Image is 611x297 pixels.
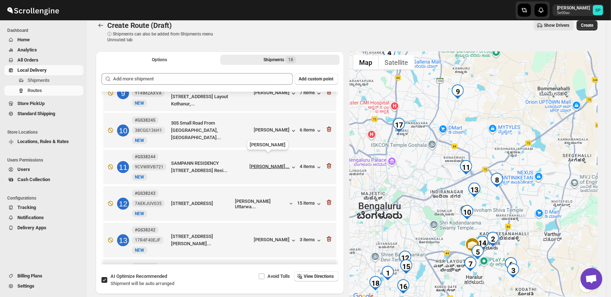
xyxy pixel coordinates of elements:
[4,202,83,213] button: Tracking
[135,164,163,170] span: 9CVWRVB721
[557,5,590,11] p: [PERSON_NAME]
[135,127,162,133] span: 38CGG136H1
[113,73,293,85] input: Add more shipment
[579,278,594,292] button: Map camera controls
[470,245,485,259] div: 5
[7,195,83,201] span: Configurations
[4,281,83,291] button: Settings
[135,138,144,143] span: NEW
[382,46,396,60] div: 4
[506,263,520,278] div: 3
[135,175,144,180] span: NEW
[467,183,482,197] div: 13
[295,73,338,85] button: Add custom point
[4,271,83,281] button: Billing Plans
[135,118,155,123] b: #GS38245
[17,67,47,73] span: Local Delivery
[111,281,174,286] span: Shipment will be auto arranged
[135,191,155,196] b: #GS38243
[250,164,297,171] button: [PERSON_NAME]...
[381,266,395,280] div: 1
[17,283,34,289] span: Settings
[152,57,167,63] span: Options
[300,90,323,97] button: 7 items
[581,22,593,28] span: Create
[304,273,334,279] span: View Directions
[107,21,172,30] span: Create Route (Draft)
[595,8,600,13] text: SP
[300,127,323,134] button: 6 items
[298,200,323,208] button: 15 items
[117,125,129,137] div: 10
[577,20,598,30] button: Create
[300,237,323,244] button: 3 items
[96,20,106,30] button: Routes
[17,139,69,144] span: Locations, Rules & Rates
[4,45,83,55] button: Analytics
[300,164,323,171] button: 4 items
[450,84,465,99] div: 9
[17,111,55,116] span: Standard Shipping
[135,264,155,269] b: #GS38241
[111,273,167,279] span: AI Optimize
[4,164,83,175] button: Users
[4,35,83,45] button: Home
[263,56,296,63] div: Shipments
[490,173,504,187] div: 8
[17,101,45,106] span: Store PickUp
[17,47,37,53] span: Analytics
[398,251,412,265] div: 12
[135,201,162,206] span: 7AEKJUV035
[460,205,474,219] div: 10
[7,129,83,135] span: Store Locations
[254,127,297,134] button: [PERSON_NAME]
[28,88,42,93] span: Routes
[17,225,46,230] span: Delivery Apps
[581,268,602,290] div: Open chat
[399,259,413,274] div: 15
[7,157,83,163] span: Users Permissions
[7,28,83,33] span: Dashboard
[107,31,221,43] p: ⓘ Shipments can also be added from Shipments menu Unrouted tab
[135,101,144,106] span: NEW
[135,237,161,243] span: 17R4F40EJF
[486,232,500,246] div: 2
[100,55,219,65] button: All Route Options
[117,234,129,246] div: 13
[475,236,490,250] div: 14
[4,55,83,65] button: All Orders
[235,198,288,209] div: [PERSON_NAME] Uttarwa...
[544,22,569,28] span: Show Drivers
[17,215,44,220] span: Notifications
[135,211,144,216] span: NEW
[171,120,251,141] div: 305 Small Road From [GEOGRAPHIC_DATA], [GEOGRAPHIC_DATA]...
[254,90,297,97] button: [PERSON_NAME]
[353,55,379,70] button: Show street map
[299,76,334,82] span: Add custom point
[17,167,30,172] span: Users
[392,118,406,132] div: 17
[28,78,50,83] span: Shipments
[534,20,574,30] button: Show Drivers
[17,273,42,279] span: Billing Plans
[463,257,478,271] div: 7
[379,55,415,70] button: Show satellite imagery
[117,198,129,210] div: 12
[136,273,167,279] span: Recommended
[504,257,518,272] div: 6
[6,1,60,19] img: ScrollEngine
[220,55,339,65] button: Selected Shipments
[294,271,338,281] button: View Directions
[17,57,38,63] span: All Orders
[396,279,411,294] div: 16
[135,90,162,96] span: Y14IMZAXVA
[171,79,251,108] div: Orchid [PERSON_NAME] by [PERSON_NAME] & co. [STREET_ADDRESS] Layout Kothanur,...
[171,200,232,207] div: [STREET_ADDRESS]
